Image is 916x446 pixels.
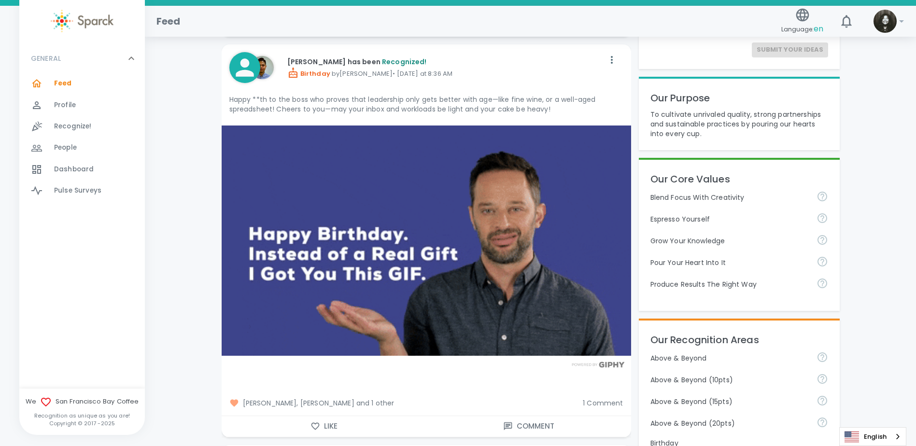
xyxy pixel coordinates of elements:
button: Language:en [777,4,827,39]
button: Comment [426,416,631,436]
p: Pour Your Heart Into It [650,258,809,267]
img: Picture of Angel [874,10,897,33]
p: Our Recognition Areas [650,332,828,348]
p: Above & Beyond (15pts) [650,397,809,406]
aside: Language selected: English [839,427,906,446]
a: Feed [19,73,145,94]
svg: Follow your curiosity and learn together [817,234,828,246]
p: Above & Beyond (20pts) [650,418,809,428]
svg: Achieve goals today and innovate for tomorrow [817,191,828,202]
div: GENERAL [19,44,145,73]
p: To cultivate unrivaled quality, strong partnerships and sustainable practices by pouring our hear... [650,110,828,139]
div: Language [839,427,906,446]
p: [PERSON_NAME] has been [287,57,604,67]
span: en [814,23,823,34]
a: Recognize! [19,116,145,137]
p: Blend Focus With Creativity [650,193,809,202]
svg: For going above and beyond! [817,373,828,385]
a: People [19,137,145,158]
p: Above & Beyond [650,353,809,363]
svg: Share your voice and your ideas [817,212,828,224]
a: Dashboard [19,159,145,180]
span: We San Francisco Bay Coffee [19,396,145,408]
span: Profile [54,100,76,110]
p: Produce Results The Right Way [650,279,809,289]
svg: Find success working together and doing the right thing [817,278,828,289]
svg: For going above and beyond! [817,395,828,406]
span: 1 Comment [583,398,623,408]
h1: Feed [156,14,181,29]
p: Our Purpose [650,90,828,106]
p: Grow Your Knowledge [650,236,809,246]
a: Profile [19,95,145,116]
span: Recognized! [382,57,427,67]
p: Our Core Values [650,171,828,187]
img: Sparck logo [51,10,113,32]
div: GENERAL [19,73,145,205]
svg: For going above and beyond! [817,351,828,363]
button: Like [222,416,426,436]
p: Happy **th to the boss who proves that leadership only gets better with age—like fine wine, or a ... [229,95,623,114]
span: Birthday [287,69,330,78]
a: Pulse Surveys [19,180,145,201]
p: Espresso Yourself [650,214,809,224]
p: Recognition as unique as you are! [19,412,145,419]
span: Dashboard [54,165,94,174]
a: English [840,428,906,446]
p: Copyright © 2017 - 2025 [19,419,145,427]
span: Feed [54,79,72,88]
img: Powered by GIPHY [569,362,627,368]
span: Recognize! [54,122,92,131]
a: Sparck logo [19,10,145,32]
span: [PERSON_NAME], [PERSON_NAME] and 1 other [229,398,576,408]
span: Pulse Surveys [54,186,101,195]
p: Above & Beyond (10pts) [650,375,809,385]
span: People [54,143,77,153]
p: GENERAL [31,54,61,63]
p: by [PERSON_NAME] • [DATE] at 8:36 AM [287,67,604,79]
svg: Come to work to make a difference in your own way [817,256,828,267]
svg: For going above and beyond! [817,417,828,428]
span: Language: [781,23,823,36]
img: Picture of Mikhail Coloyan [251,56,274,79]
